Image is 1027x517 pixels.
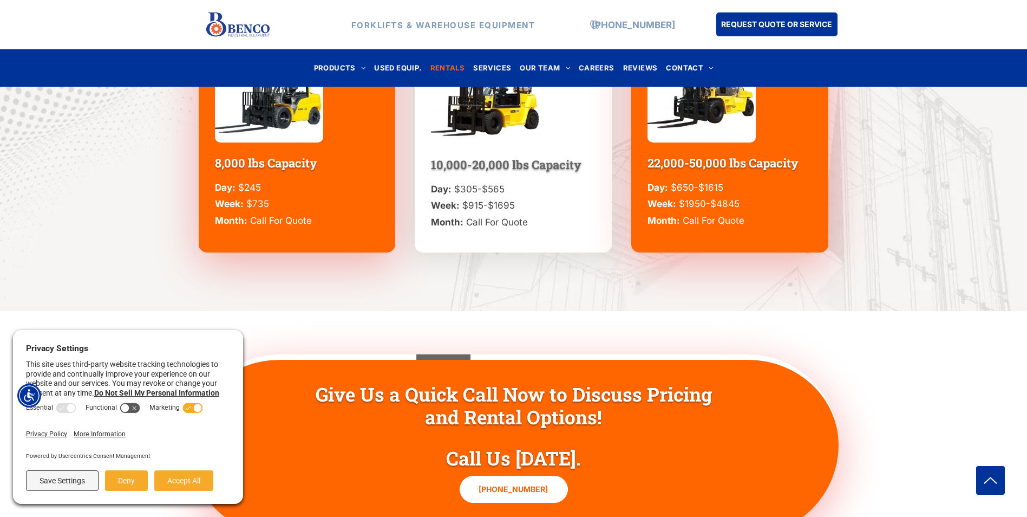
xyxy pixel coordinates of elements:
[462,200,515,211] span: $915-$1695
[592,19,675,30] a: [PHONE_NUMBER]
[479,479,548,499] span: [PHONE_NUMBER]
[246,198,269,209] span: $735
[316,382,712,429] span: Give Us a Quick Call Now to Discuss Pricing and Rental Options!
[17,384,41,408] div: Accessibility Menu
[454,184,505,195] span: $305-$565
[215,155,317,171] span: 8,000 lbs Capacity
[679,198,740,209] span: $1950-$4845
[351,20,535,30] strong: FORKLIFTS & WAREHOUSE EQUIPMENT
[721,14,832,34] span: REQUEST QUOTE OR SERVICE
[370,61,426,75] a: USED EQUIP.
[671,182,723,193] span: $650-$1615
[431,217,463,228] strong: Month:
[215,215,247,226] strong: Month:
[431,200,460,211] strong: Week:
[515,61,574,75] a: OUR TEAM
[647,182,668,193] strong: Day:
[250,215,312,226] span: Call For Quote
[647,34,756,143] img: bencoindustrial
[647,155,799,171] span: 22,000-50,000 lbs Capacity
[215,34,323,143] img: bencoindustrial
[460,476,568,503] a: [PHONE_NUMBER]
[647,215,680,226] strong: Month:
[431,34,539,143] img: bencoindustrial
[446,445,581,470] span: Call Us [DATE].
[683,215,744,226] span: Call For Quote
[431,157,581,172] span: 10,000-20,000 lbs Capacity
[215,182,236,193] strong: Day:
[215,198,244,209] strong: Week:
[431,184,452,195] strong: Day:
[238,182,261,193] span: $245
[426,61,469,75] a: RENTALS
[716,12,838,36] a: REQUEST QUOTE OR SERVICE
[310,61,370,75] a: PRODUCTS
[647,198,676,209] strong: Week:
[466,217,528,228] span: Call For Quote
[619,61,662,75] a: REVIEWS
[662,61,717,75] a: CONTACT
[469,61,515,75] a: SERVICES
[574,61,619,75] a: CAREERS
